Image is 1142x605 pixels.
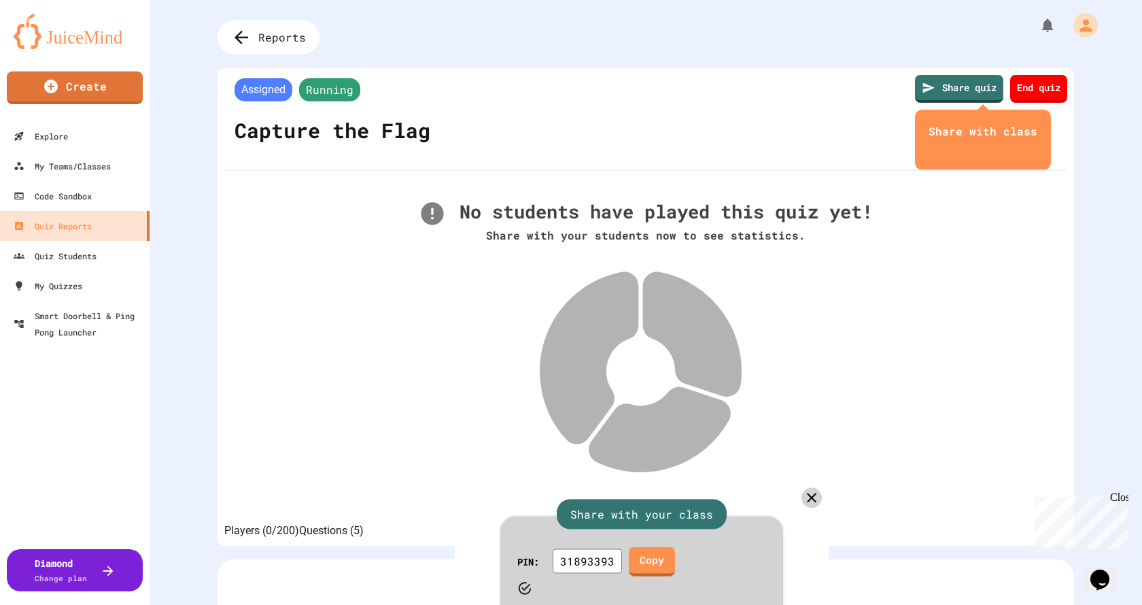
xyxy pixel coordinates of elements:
[419,198,873,227] div: No students have played this quiz yet!
[35,573,87,583] span: Change plan
[14,128,68,144] div: Explore
[14,14,136,49] img: logo-orange.svg
[14,248,97,264] div: Quiz Students
[35,556,87,585] div: Diamond
[258,29,306,46] span: Reports
[517,554,539,568] div: PIN:
[1029,491,1128,549] iframe: chat widget
[915,75,1003,103] a: Share quiz
[14,218,92,234] div: Quiz Reports
[224,523,364,539] div: basic tabs example
[14,308,144,340] div: Smart Doorbell & Ping Pong Launcher
[419,227,873,244] div: Share with your students now to see statistics.
[7,71,143,104] a: Create
[14,188,92,204] div: Code Sandbox
[1014,14,1059,37] div: My Notifications
[14,278,82,294] div: My Quizzes
[231,105,434,156] div: Capture the Flag
[1059,10,1101,41] div: My Account
[1010,75,1067,103] a: End quiz
[299,78,360,101] span: Running
[224,523,299,539] button: Players (0/200)
[629,547,675,576] a: Copy
[1085,551,1128,591] iframe: chat widget
[14,158,111,174] div: My Teams/Classes
[5,5,94,86] div: Chat with us now!Close
[299,523,364,539] button: Questions (5)
[557,500,727,529] div: Share with your class
[235,78,292,101] span: Assigned
[929,123,1037,140] div: Share with class
[553,549,622,574] div: 31893393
